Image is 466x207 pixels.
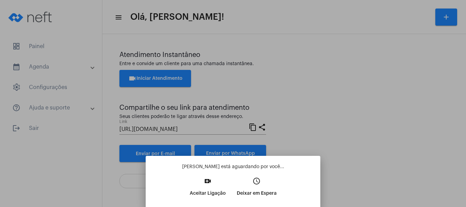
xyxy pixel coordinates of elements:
[151,163,315,170] p: [PERSON_NAME] está aguardando por você...
[252,177,261,185] mat-icon: access_time
[231,175,282,204] button: Deixar em Espera
[204,177,212,185] mat-icon: video_call
[190,187,226,199] p: Aceitar Ligação
[184,175,231,204] button: Aceitar Ligação
[237,187,277,199] p: Deixar em Espera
